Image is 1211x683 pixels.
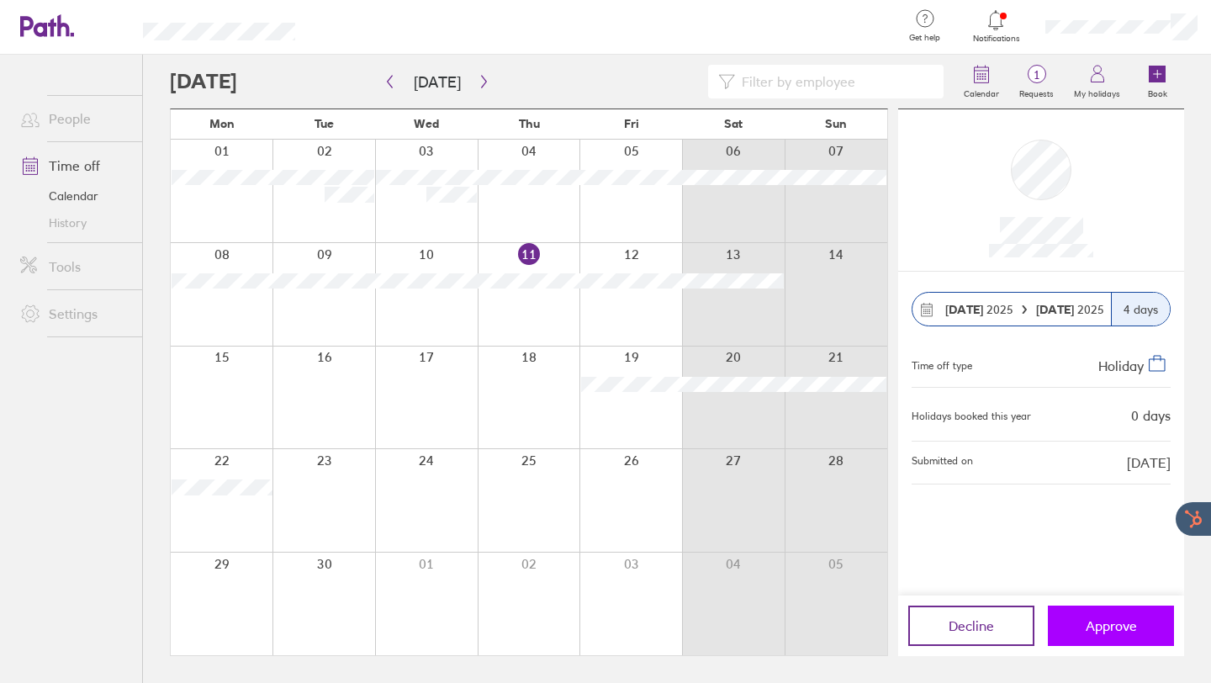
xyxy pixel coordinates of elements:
span: Get help [897,33,952,43]
span: 2025 [1036,303,1104,316]
span: Sun [825,117,847,130]
a: 1Requests [1009,55,1064,109]
span: 2025 [945,303,1013,316]
span: Thu [519,117,540,130]
strong: [DATE] [1036,302,1077,317]
a: Book [1130,55,1184,109]
a: Calendar [7,183,142,209]
label: Book [1138,84,1177,99]
span: Notifications [969,34,1023,44]
input: Filter by employee [735,66,933,98]
a: History [7,209,142,236]
span: [DATE] [1127,455,1171,470]
span: Wed [414,117,439,130]
label: My holidays [1064,84,1130,99]
div: 4 days [1111,293,1170,326]
button: Decline [908,606,1034,646]
span: Tue [315,117,334,130]
div: Holidays booked this year [912,410,1031,422]
span: Submitted on [912,455,973,470]
a: Settings [7,297,142,331]
a: Time off [7,149,142,183]
button: [DATE] [400,68,474,96]
div: 0 days [1131,408,1171,423]
button: Approve [1048,606,1174,646]
span: 1 [1009,68,1064,82]
a: Tools [7,250,142,283]
strong: [DATE] [945,302,983,317]
label: Requests [1009,84,1064,99]
a: Calendar [954,55,1009,109]
a: Notifications [969,8,1023,44]
span: Holiday [1098,357,1144,374]
label: Calendar [954,84,1009,99]
span: Fri [624,117,639,130]
span: Approve [1086,618,1137,633]
div: Time off type [912,353,972,373]
span: Decline [949,618,994,633]
span: Sat [724,117,743,130]
a: My holidays [1064,55,1130,109]
span: Mon [209,117,235,130]
a: People [7,102,142,135]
